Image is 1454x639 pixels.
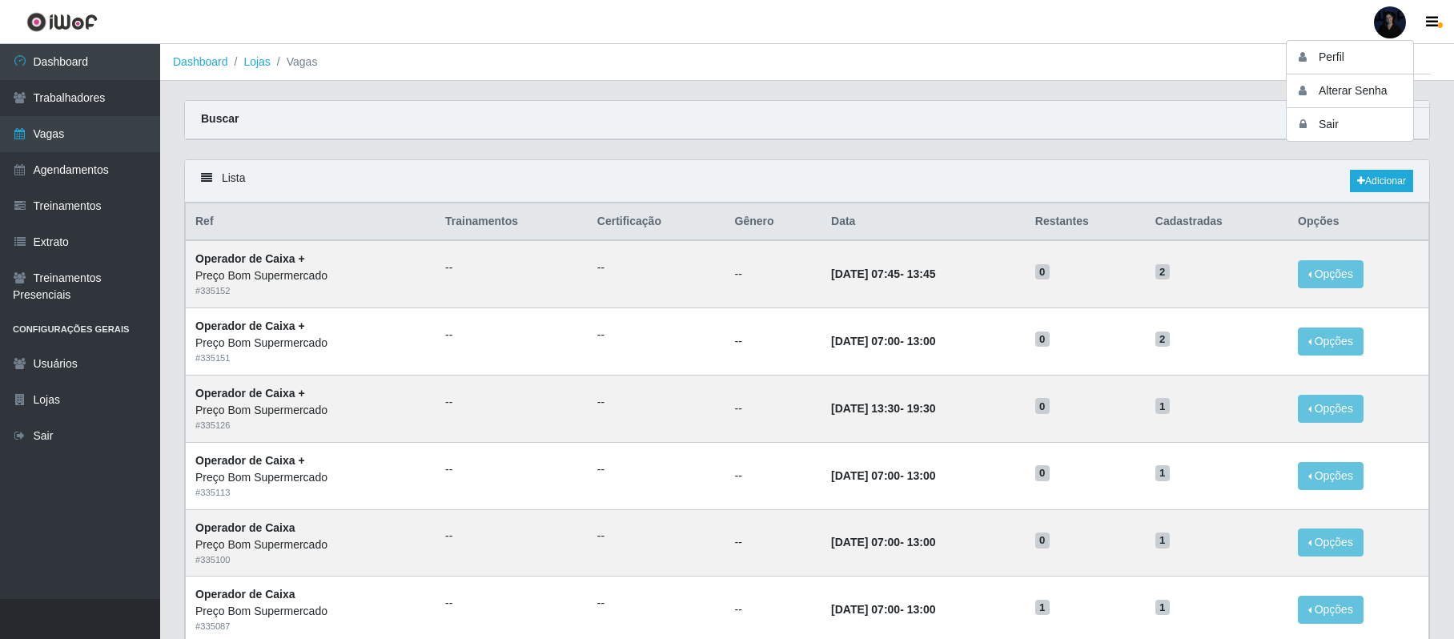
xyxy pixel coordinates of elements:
[195,620,426,633] div: # 335087
[445,259,578,276] ul: --
[597,595,716,612] ul: --
[185,160,1429,203] div: Lista
[831,536,900,549] time: [DATE] 07:00
[195,537,426,553] div: Preço Bom Supermercado
[445,595,578,612] ul: --
[195,419,426,432] div: # 335126
[1026,203,1146,241] th: Restantes
[173,55,228,68] a: Dashboard
[1298,260,1364,288] button: Opções
[1287,41,1431,74] button: Perfil
[195,284,426,298] div: # 335152
[1155,532,1170,549] span: 1
[195,267,426,284] div: Preço Bom Supermercado
[1155,600,1170,616] span: 1
[907,603,936,616] time: 13:00
[1298,528,1364,557] button: Opções
[195,402,426,419] div: Preço Bom Supermercado
[725,240,821,307] td: --
[725,203,821,241] th: Gênero
[1298,328,1364,356] button: Opções
[831,267,900,280] time: [DATE] 07:45
[195,603,426,620] div: Preço Bom Supermercado
[195,553,426,567] div: # 335100
[1155,465,1170,481] span: 1
[907,536,936,549] time: 13:00
[907,402,936,415] time: 19:30
[195,454,305,467] strong: Operador de Caixa +
[831,536,935,549] strong: -
[1287,74,1431,108] button: Alterar Senha
[1035,332,1050,348] span: 0
[445,327,578,344] ul: --
[1035,600,1050,616] span: 1
[436,203,588,241] th: Trainamentos
[26,12,98,32] img: CoreUI Logo
[195,521,295,534] strong: Operador de Caixa
[1155,398,1170,414] span: 1
[195,252,305,265] strong: Operador de Caixa +
[243,55,270,68] a: Lojas
[831,603,900,616] time: [DATE] 07:00
[831,402,935,415] strong: -
[1288,203,1428,241] th: Opções
[831,469,900,482] time: [DATE] 07:00
[907,469,936,482] time: 13:00
[1035,532,1050,549] span: 0
[1298,395,1364,423] button: Opções
[597,259,716,276] ul: --
[445,528,578,545] ul: --
[271,54,318,70] li: Vagas
[597,394,716,411] ul: --
[831,267,935,280] strong: -
[725,442,821,509] td: --
[588,203,725,241] th: Certificação
[907,267,936,280] time: 13:45
[186,203,436,241] th: Ref
[831,469,935,482] strong: -
[1298,462,1364,490] button: Opções
[1155,332,1170,348] span: 2
[195,352,426,365] div: # 335151
[1298,596,1364,624] button: Opções
[201,112,239,125] strong: Buscar
[1035,264,1050,280] span: 0
[831,335,900,348] time: [DATE] 07:00
[725,375,821,442] td: --
[1287,108,1431,141] button: Sair
[445,461,578,478] ul: --
[1035,398,1050,414] span: 0
[1155,264,1170,280] span: 2
[821,203,1026,241] th: Data
[725,509,821,577] td: --
[195,588,295,601] strong: Operador de Caixa
[195,319,305,332] strong: Operador de Caixa +
[195,469,426,486] div: Preço Bom Supermercado
[195,387,305,400] strong: Operador de Caixa +
[1035,465,1050,481] span: 0
[831,335,935,348] strong: -
[597,327,716,344] ul: --
[195,335,426,352] div: Preço Bom Supermercado
[160,44,1454,81] nav: breadcrumb
[597,528,716,545] ul: --
[1146,203,1288,241] th: Cadastradas
[831,603,935,616] strong: -
[907,335,936,348] time: 13:00
[1350,170,1413,192] a: Adicionar
[725,308,821,376] td: --
[597,461,716,478] ul: --
[831,402,900,415] time: [DATE] 13:30
[195,486,426,500] div: # 335113
[445,394,578,411] ul: --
